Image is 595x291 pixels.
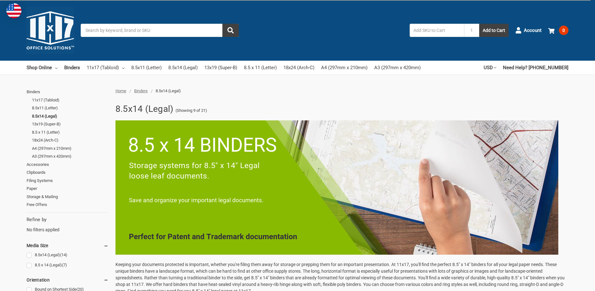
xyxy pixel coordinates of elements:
span: 0 [559,26,568,35]
a: 0 [548,22,568,39]
a: A4 (297mm x 210mm) [32,144,108,153]
a: 8.5x14 (Legal) [168,61,198,75]
a: Binders [64,61,80,75]
input: Search by keyword, brand or SKU [81,24,239,37]
div: No filters applied [27,216,108,233]
iframe: Google Customer Reviews [543,274,595,291]
a: 8.5x11 (Letter) [131,61,162,75]
a: USD [484,61,496,75]
a: A3 (297mm x 420mm) [374,61,421,75]
a: Clipboards [27,168,108,177]
a: A3 (297mm x 420mm) [32,152,108,161]
a: 11x17 (Tabloid) [32,96,108,104]
a: Filing Systems [27,177,108,185]
span: (Showing 9 of 21) [176,107,207,114]
a: Home [115,88,126,93]
span: 8.5x14 (Legal) [156,88,181,93]
img: 11x17.com [27,7,74,54]
a: Need Help? [PHONE_NUMBER] [503,61,568,75]
a: 8.5x14 (Legal) [27,251,108,259]
img: duty and tax information for United States [6,3,22,18]
a: Accessories [27,161,108,169]
a: 13x19 (Super-B) [204,61,237,75]
a: Free Offers [27,201,108,209]
a: 11x17 (Tabloid) [87,61,125,75]
a: 18x24 (Arch-C) [283,61,314,75]
a: 8.5 x 14 (Legal) [27,261,108,270]
h5: Media Size [27,242,108,249]
span: Keeping your documents protected is important, whether you're filing them away for storage or pre... [115,262,557,280]
a: A4 (297mm x 210mm) [321,61,368,75]
img: 4.png [115,120,558,255]
a: 8.5x11 (Letter) [32,104,108,112]
a: 8.5x14 (Legal) [32,112,108,120]
input: Add SKU to Cart [410,24,464,37]
span: (7) [62,263,67,267]
a: 8.5 x 11 (Letter) [32,128,108,136]
a: 13x19 (Super-B) [32,120,108,128]
a: Shop Online [27,61,58,75]
a: Paper [27,185,108,193]
h1: 8.5x14 (Legal) [115,101,174,117]
a: 8.5 x 11 (Letter) [244,61,277,75]
h5: Refine by [27,216,108,223]
a: Binders [134,88,148,93]
span: (14) [60,252,67,257]
a: Account [515,22,542,39]
a: Storage & Mailing [27,193,108,201]
a: 18x24 (Arch-C) [32,136,108,144]
a: Binders [27,88,108,96]
span: Account [524,27,542,34]
h5: Orientation [27,276,108,284]
button: Add to Cart [479,24,509,37]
